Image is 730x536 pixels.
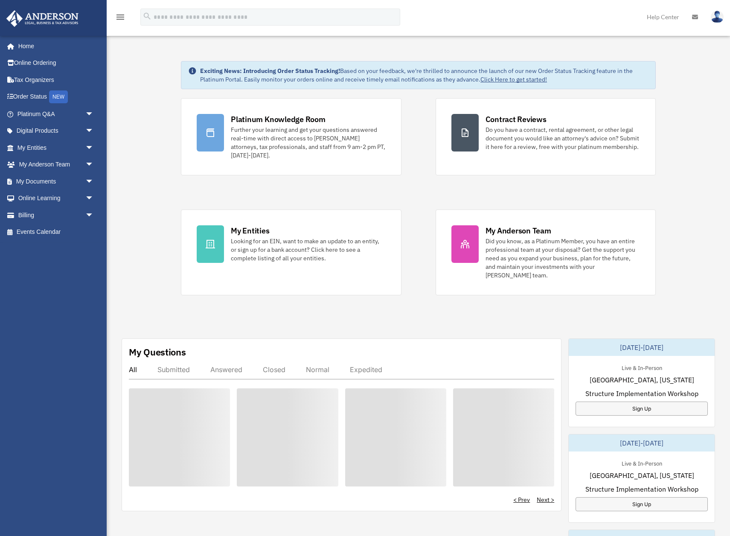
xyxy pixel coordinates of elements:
[6,156,107,173] a: My Anderson Teamarrow_drop_down
[590,375,694,385] span: [GEOGRAPHIC_DATA], [US_STATE]
[85,190,102,207] span: arrow_drop_down
[6,105,107,122] a: Platinum Q&Aarrow_drop_down
[210,365,242,374] div: Answered
[486,225,551,236] div: My Anderson Team
[129,365,137,374] div: All
[6,88,107,106] a: Order StatusNEW
[49,90,68,103] div: NEW
[6,224,107,241] a: Events Calendar
[576,497,708,511] a: Sign Up
[615,363,669,372] div: Live & In-Person
[6,122,107,140] a: Digital Productsarrow_drop_down
[6,71,107,88] a: Tax Organizers
[486,125,640,151] div: Do you have a contract, rental agreement, or other legal document you would like an attorney's ad...
[569,339,715,356] div: [DATE]-[DATE]
[569,434,715,452] div: [DATE]-[DATE]
[436,210,656,295] a: My Anderson Team Did you know, as a Platinum Member, you have an entire professional team at your...
[115,15,125,22] a: menu
[85,173,102,190] span: arrow_drop_down
[480,76,547,83] a: Click Here to get started!
[231,114,326,125] div: Platinum Knowledge Room
[6,190,107,207] a: Online Learningarrow_drop_down
[585,388,698,399] span: Structure Implementation Workshop
[85,156,102,174] span: arrow_drop_down
[585,484,698,494] span: Structure Implementation Workshop
[85,105,102,123] span: arrow_drop_down
[486,237,640,280] div: Did you know, as a Platinum Member, you have an entire professional team at your disposal? Get th...
[306,365,329,374] div: Normal
[350,365,382,374] div: Expedited
[157,365,190,374] div: Submitted
[200,67,340,75] strong: Exciting News: Introducing Order Status Tracking!
[615,458,669,467] div: Live & In-Person
[85,207,102,224] span: arrow_drop_down
[143,12,152,21] i: search
[4,10,81,27] img: Anderson Advisors Platinum Portal
[6,139,107,156] a: My Entitiesarrow_drop_down
[181,210,401,295] a: My Entities Looking for an EIN, want to make an update to an entity, or sign up for a bank accoun...
[576,402,708,416] a: Sign Up
[711,11,724,23] img: User Pic
[85,139,102,157] span: arrow_drop_down
[436,98,656,175] a: Contract Reviews Do you have a contract, rental agreement, or other legal document you would like...
[181,98,401,175] a: Platinum Knowledge Room Further your learning and get your questions answered real-time with dire...
[231,125,385,160] div: Further your learning and get your questions answered real-time with direct access to [PERSON_NAM...
[200,67,649,84] div: Based on your feedback, we're thrilled to announce the launch of our new Order Status Tracking fe...
[263,365,285,374] div: Closed
[486,114,547,125] div: Contract Reviews
[6,207,107,224] a: Billingarrow_drop_down
[231,225,269,236] div: My Entities
[590,470,694,481] span: [GEOGRAPHIC_DATA], [US_STATE]
[231,237,385,262] div: Looking for an EIN, want to make an update to an entity, or sign up for a bank account? Click her...
[537,495,554,504] a: Next >
[513,495,530,504] a: < Prev
[129,346,186,358] div: My Questions
[85,122,102,140] span: arrow_drop_down
[115,12,125,22] i: menu
[6,38,102,55] a: Home
[6,55,107,72] a: Online Ordering
[6,173,107,190] a: My Documentsarrow_drop_down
